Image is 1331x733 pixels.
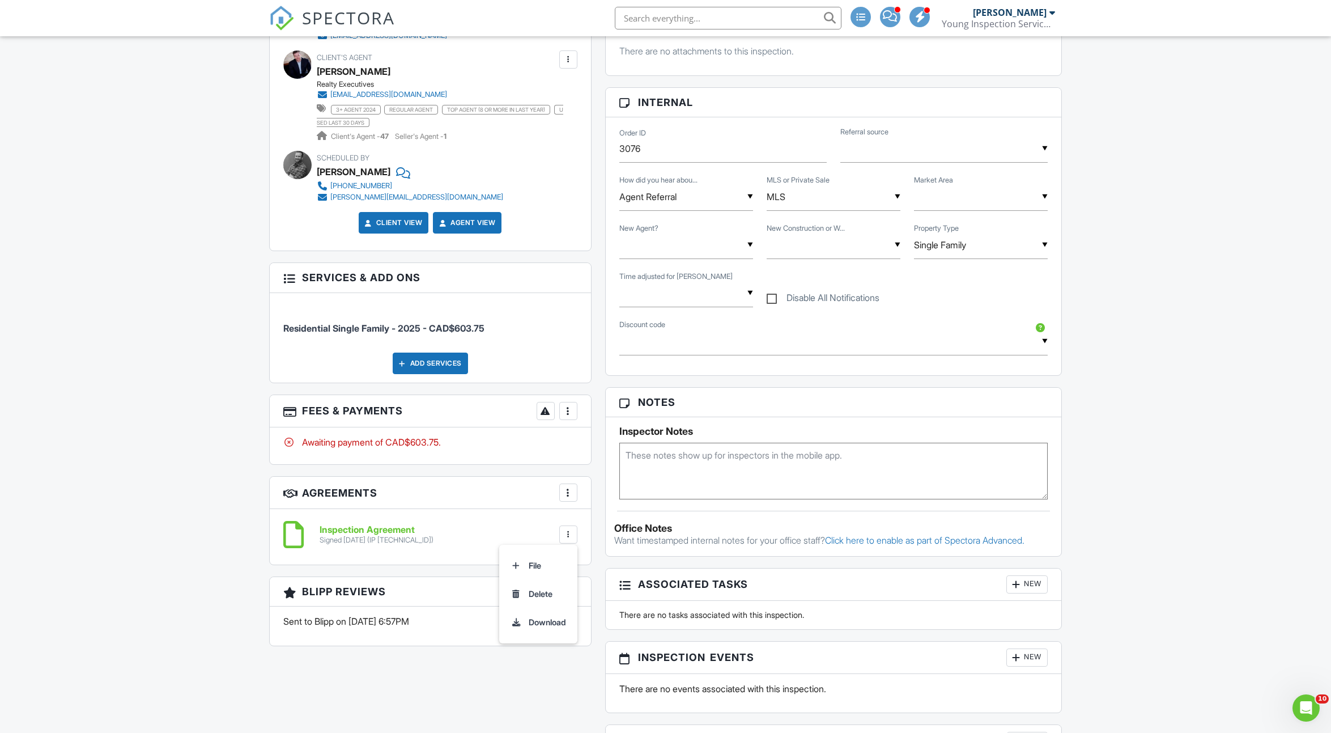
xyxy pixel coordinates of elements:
[825,535,1024,546] a: Click here to enable as part of Spectora Advanced.
[1316,694,1329,704] span: 10
[317,89,556,100] a: [EMAIL_ADDRESS][DOMAIN_NAME]
[384,105,438,114] span: regular agent
[302,6,395,29] span: SPECTORA
[506,608,571,637] a: Download
[269,6,294,31] img: The Best Home Inspection Software - Spectora
[710,650,754,665] span: Events
[317,192,503,203] a: [PERSON_NAME][EMAIL_ADDRESS][DOMAIN_NAME]
[270,395,591,427] h3: Fees & Payments
[619,128,646,138] label: Order ID
[619,272,733,282] label: Time adjusted for Sean
[638,650,705,665] span: Inspection
[363,217,423,228] a: Client View
[767,223,845,234] label: New Construction or Warranty?
[320,536,433,545] div: Signed [DATE] (IP [TECHNICAL_ID])
[619,45,1048,57] p: There are no attachments to this inspection.
[506,580,571,608] a: Delete
[613,609,1055,621] div: There are no tasks associated with this inspection.
[606,88,1062,117] h3: Internal
[638,577,748,592] span: Associated Tasks
[330,181,392,190] div: [PHONE_NUMBER]
[1006,649,1048,667] div: New
[270,577,591,607] h3: Blipp Reviews
[270,477,591,509] h3: Agreements
[283,302,577,344] li: Service: Residential Single Family - 2025
[840,127,888,137] label: Referral source
[444,132,446,141] strong: 1
[269,15,395,39] a: SPECTORA
[317,180,503,192] a: [PHONE_NUMBER]
[619,426,1048,437] h5: Inspector Notes
[437,217,495,228] a: Agent View
[973,7,1047,18] div: [PERSON_NAME]
[914,223,959,234] label: Property Type
[317,163,390,180] div: [PERSON_NAME]
[619,683,1048,695] p: There are no events associated with this inspection.
[320,525,433,535] h6: Inspection Agreement
[331,132,390,141] span: Client's Agent -
[942,18,1055,29] div: Young Inspection Services Ltd
[331,105,381,114] span: 3+ agent 2024
[317,80,565,89] div: Realty Executives
[619,320,665,330] label: Discount code
[1006,575,1048,594] div: New
[619,223,658,234] label: New Agent?
[320,525,433,545] a: Inspection Agreement Signed [DATE] (IP [TECHNICAL_ID])
[606,388,1062,417] h3: Notes
[330,193,503,202] div: [PERSON_NAME][EMAIL_ADDRESS][DOMAIN_NAME]
[767,293,879,307] label: Disable All Notifications
[619,175,698,185] label: How did you hear about us
[270,263,591,293] h3: Services & Add ons
[317,63,390,80] a: [PERSON_NAME]
[442,105,550,114] span: top agent (8 or more in last year)
[317,105,564,127] span: used last 30 days
[395,132,446,141] span: Seller's Agent -
[317,154,369,162] span: Scheduled By
[614,534,1053,546] p: Want timestamped internal notes for your office staff?
[767,175,830,185] label: MLS or Private Sale
[283,615,577,628] p: Sent to Blipp on [DATE] 6:57PM
[614,523,1053,534] div: Office Notes
[1292,694,1320,722] iframe: Intercom live chat
[615,7,841,29] input: Search everything...
[330,90,447,99] div: [EMAIL_ADDRESS][DOMAIN_NAME]
[914,175,953,185] label: Market Area
[393,353,468,374] div: Add Services
[283,436,577,448] div: Awaiting payment of CAD$603.75.
[317,53,372,62] span: Client's Agent
[506,552,571,580] a: File
[283,323,484,334] span: Residential Single Family - 2025 - CAD$603.75
[380,132,389,141] strong: 47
